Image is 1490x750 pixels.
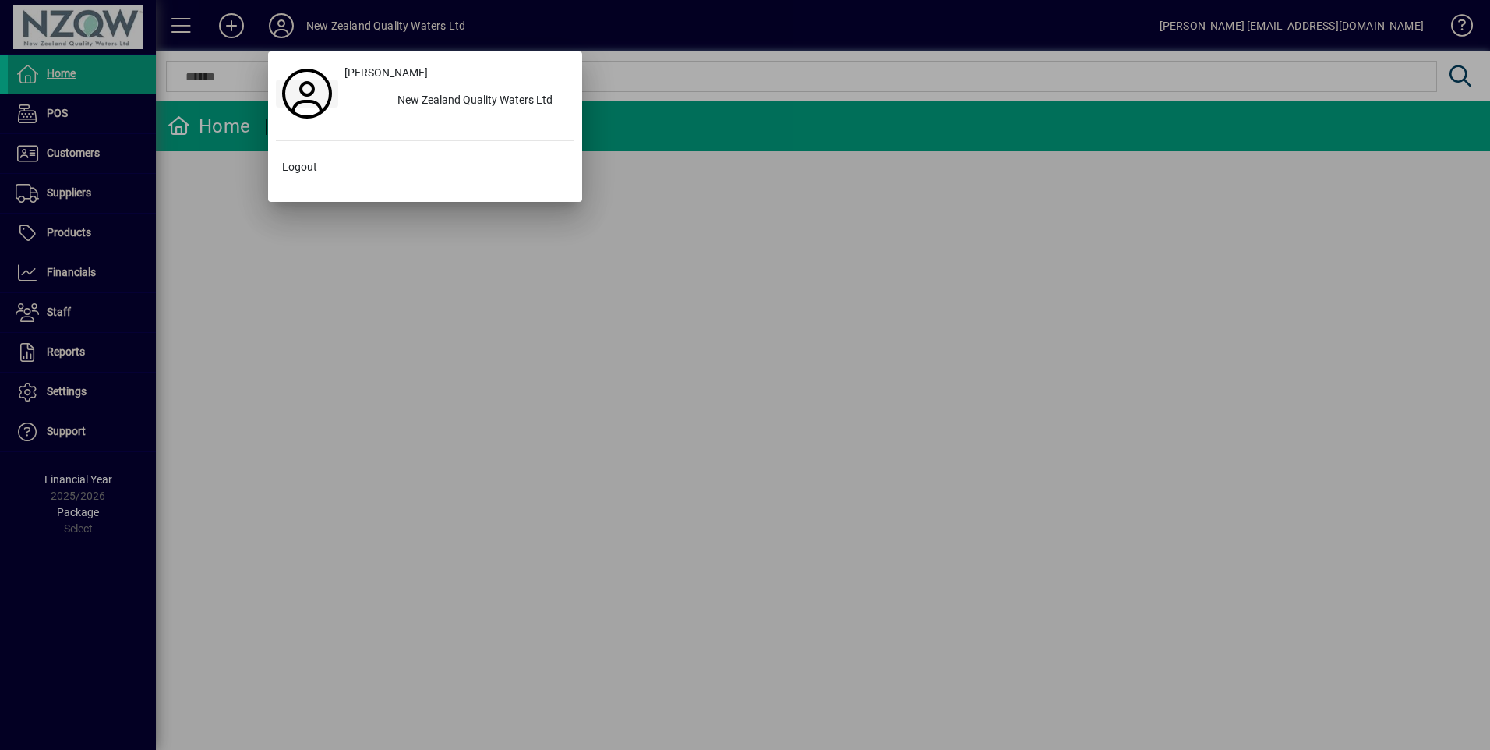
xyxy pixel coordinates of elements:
button: New Zealand Quality Waters Ltd [338,87,574,115]
span: [PERSON_NAME] [344,65,428,81]
a: Profile [276,80,338,108]
span: Logout [282,159,317,175]
button: Logout [276,154,574,182]
a: [PERSON_NAME] [338,59,574,87]
div: New Zealand Quality Waters Ltd [385,87,574,115]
